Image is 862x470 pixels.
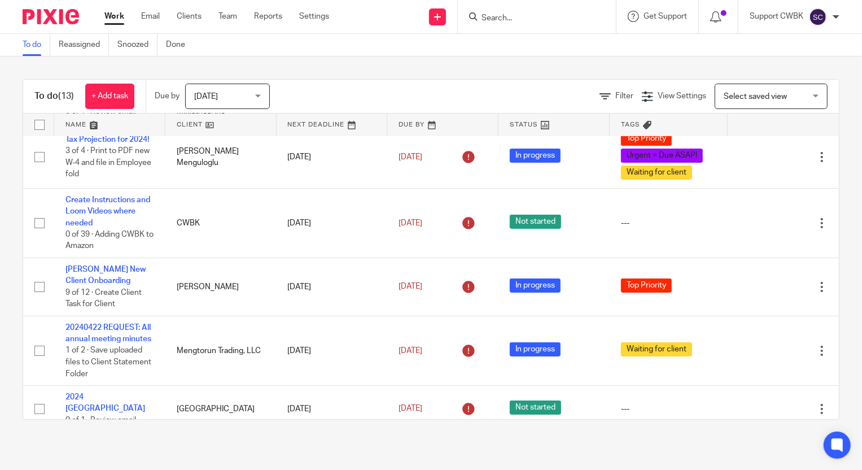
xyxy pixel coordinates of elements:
span: [DATE] [399,405,422,413]
span: View Settings [658,92,706,100]
a: Reassigned [59,34,109,56]
span: 0 of 39 · Adding CWBK to Amazon [65,230,154,250]
span: 3 of 4 · Print to PDF new W-4 and file in Employee fold [65,147,151,178]
div: --- [621,217,716,229]
a: Email [141,11,160,22]
span: Waiting for client [621,342,692,356]
span: Filter [615,92,633,100]
span: (13) [58,92,74,101]
td: Mengtorun Trading, LLC [165,316,277,385]
p: Due by [155,90,180,102]
a: Snoozed [117,34,157,56]
span: Top Priority [621,132,672,146]
span: [DATE] [399,153,422,161]
a: Clients [177,11,202,22]
span: 9 of 12 · Create Client Task for Client [65,289,142,308]
img: Pixie [23,9,79,24]
span: [DATE] [194,93,218,101]
span: Not started [510,401,561,415]
a: Tax Projection for 2024! [65,136,150,143]
span: In progress [510,149,561,163]
span: Top Priority [621,278,672,293]
a: [PERSON_NAME] New Client Onboarding [65,266,146,285]
a: 2024 [GEOGRAPHIC_DATA] [65,393,145,412]
h1: To do [34,90,74,102]
p: Support CWBK [750,11,803,22]
span: 1 of 2 · Save uploaded files to Client Statement Folder [65,347,151,378]
input: Search [480,14,582,24]
span: 0 of 1 · Review email [65,416,136,424]
a: Done [166,34,194,56]
a: Team [218,11,237,22]
td: [DATE] [277,316,388,385]
a: Reports [254,11,282,22]
span: Select saved view [724,93,787,101]
span: Tags [621,121,640,128]
a: + Add task [85,84,134,109]
span: Not started [510,215,561,229]
span: In progress [510,278,561,293]
td: [DATE] [277,125,388,188]
td: CWBK [165,188,277,258]
a: 20240422 REQUEST: All annual meeting minutes [65,324,151,343]
td: [PERSON_NAME] Menguloglu [165,125,277,188]
img: svg%3E [809,8,827,26]
span: Waiting for client [621,166,692,180]
td: [DATE] [277,258,388,316]
td: [GEOGRAPHIC_DATA] [165,386,277,432]
td: [DATE] [277,386,388,432]
span: Get Support [644,12,687,20]
span: [DATE] [399,283,422,291]
td: [DATE] [277,188,388,258]
span: [DATE] [399,219,422,227]
td: [PERSON_NAME] [165,258,277,316]
a: To do [23,34,50,56]
div: --- [621,403,716,415]
a: Work [104,11,124,22]
span: [DATE] [399,347,422,355]
span: Urgent = Due ASAP! [621,149,703,163]
a: Create Instructions and Loom Videos where needed [65,196,150,227]
span: In progress [510,342,561,356]
a: Settings [299,11,329,22]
